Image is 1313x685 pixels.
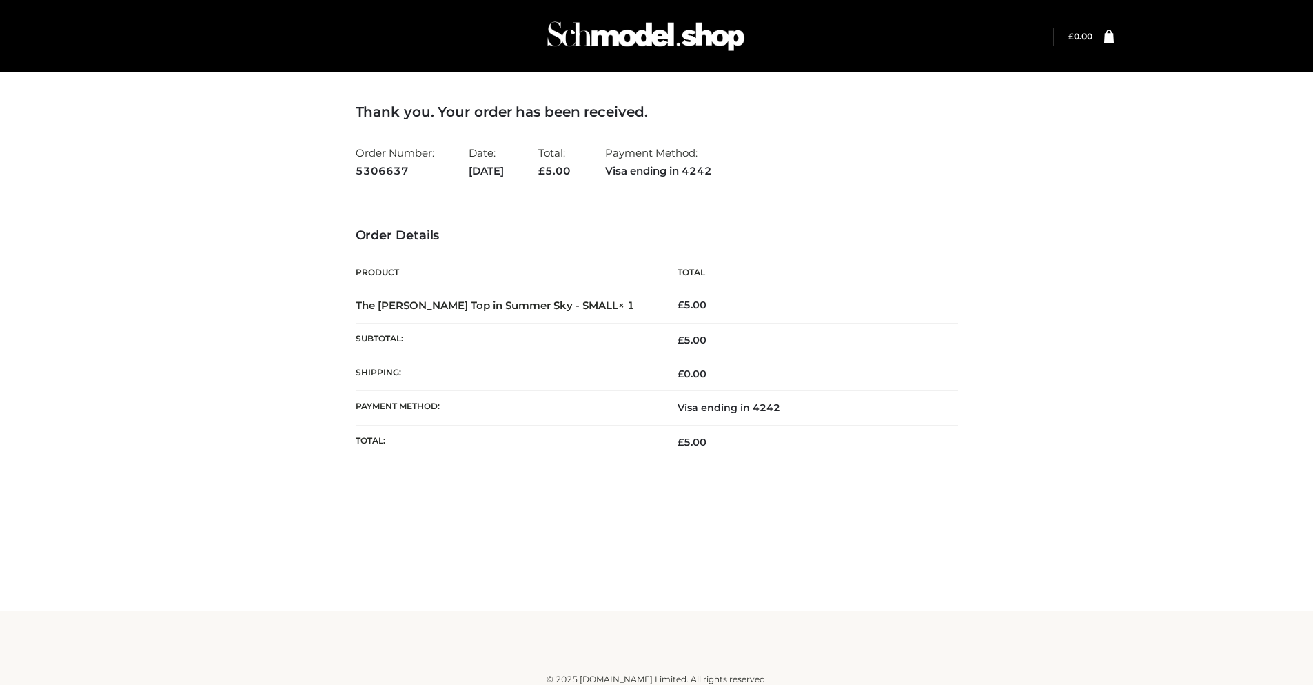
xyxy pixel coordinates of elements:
[678,299,684,311] span: £
[538,164,571,177] span: 5.00
[678,334,684,346] span: £
[356,141,434,183] li: Order Number:
[538,141,571,183] li: Total:
[678,368,706,380] bdi: 0.00
[678,299,706,311] bdi: 5.00
[469,162,504,180] strong: [DATE]
[618,299,635,312] strong: × 1
[1068,31,1092,41] bdi: 0.00
[1068,31,1074,41] span: £
[356,103,958,120] h3: Thank you. Your order has been received.
[678,334,706,346] span: 5.00
[356,323,657,357] th: Subtotal:
[657,257,958,288] th: Total
[356,228,958,244] h3: Order Details
[538,164,545,177] span: £
[356,425,657,459] th: Total:
[605,162,712,180] strong: Visa ending in 4242
[469,141,504,183] li: Date:
[356,162,434,180] strong: 5306637
[678,436,706,448] span: 5.00
[678,368,684,380] span: £
[356,257,657,288] th: Product
[356,391,657,425] th: Payment method:
[657,391,958,425] td: Visa ending in 4242
[605,141,712,183] li: Payment Method:
[1068,31,1092,41] a: £0.00
[356,357,657,391] th: Shipping:
[356,299,635,312] strong: The [PERSON_NAME] Top in Summer Sky - SMALL
[678,436,684,448] span: £
[542,9,749,63] img: Schmodel Admin 964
